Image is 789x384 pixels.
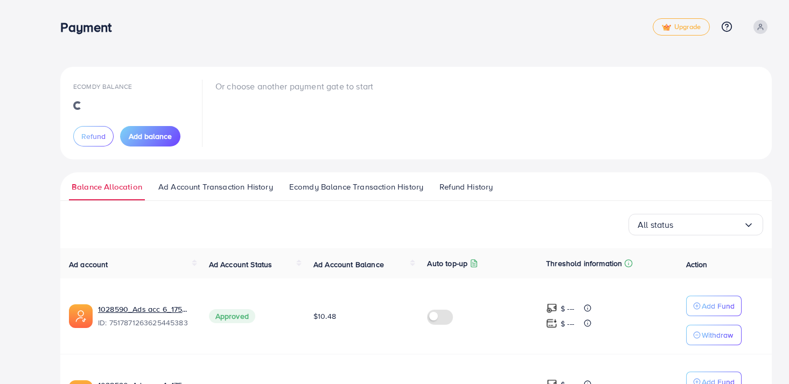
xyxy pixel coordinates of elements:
[209,259,273,270] span: Ad Account Status
[313,259,384,270] span: Ad Account Balance
[561,302,574,315] p: $ ---
[158,181,273,193] span: Ad Account Transaction History
[653,18,710,36] a: tickUpgrade
[662,24,671,31] img: tick
[313,311,336,322] span: $10.48
[702,299,735,312] p: Add Fund
[546,303,557,314] img: top-up amount
[120,126,180,146] button: Add balance
[98,304,192,315] a: 1028590_Ads acc 6_1750390915755
[129,131,172,142] span: Add balance
[546,318,557,329] img: top-up amount
[69,304,93,328] img: ic-ads-acc.e4c84228.svg
[289,181,423,193] span: Ecomdy Balance Transaction History
[561,317,574,330] p: $ ---
[73,126,114,146] button: Refund
[686,259,708,270] span: Action
[427,257,467,270] p: Auto top-up
[60,19,120,35] h3: Payment
[686,296,742,316] button: Add Fund
[72,181,142,193] span: Balance Allocation
[674,217,743,233] input: Search for option
[98,304,192,329] div: <span class='underline'>1028590_Ads acc 6_1750390915755</span></br>7517871263625445383
[439,181,493,193] span: Refund History
[209,309,255,323] span: Approved
[662,23,701,31] span: Upgrade
[629,214,763,235] div: Search for option
[638,217,674,233] span: All status
[73,82,132,91] span: Ecomdy Balance
[686,325,742,345] button: Withdraw
[215,80,373,93] p: Or choose another payment gate to start
[702,329,733,341] p: Withdraw
[546,257,622,270] p: Threshold information
[98,317,192,328] span: ID: 7517871263625445383
[69,259,108,270] span: Ad account
[81,131,106,142] span: Refund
